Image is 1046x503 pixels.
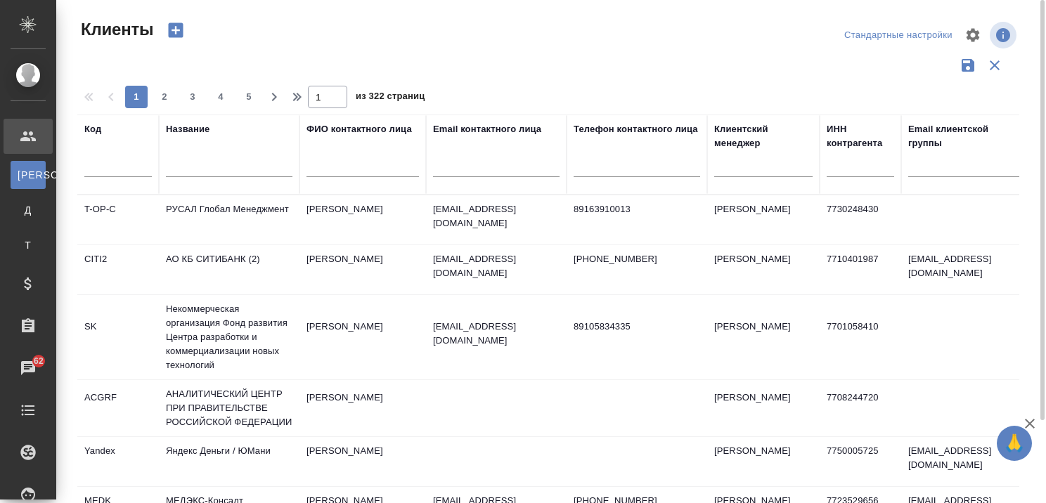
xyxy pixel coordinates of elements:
[820,437,901,486] td: 7750005725
[77,18,153,41] span: Клиенты
[153,90,176,104] span: 2
[356,88,425,108] span: из 322 страниц
[820,245,901,294] td: 7710401987
[955,52,981,79] button: Сохранить фильтры
[306,122,412,136] div: ФИО контактного лица
[181,90,204,104] span: 3
[159,380,299,436] td: АНАЛИТИЧЕСКИЙ ЦЕНТР ПРИ ПРАВИТЕЛЬСТВЕ РОССИЙСКОЙ ФЕДЕРАЦИИ
[299,313,426,362] td: [PERSON_NAME]
[433,122,541,136] div: Email контактного лица
[299,195,426,244] td: [PERSON_NAME]
[1002,429,1026,458] span: 🙏
[820,384,901,433] td: 7708244720
[159,245,299,294] td: АО КБ СИТИБАНК (2)
[77,384,159,433] td: ACGRF
[18,203,39,217] span: Д
[990,22,1019,48] span: Посмотреть информацию
[18,238,39,252] span: Т
[574,320,700,334] p: 89105834335
[841,25,956,46] div: split button
[908,122,1021,150] div: Email клиентской группы
[238,86,260,108] button: 5
[707,384,820,433] td: [PERSON_NAME]
[209,90,232,104] span: 4
[299,245,426,294] td: [PERSON_NAME]
[820,195,901,244] td: 7730248430
[159,195,299,244] td: РУСАЛ Глобал Менеджмент
[827,122,894,150] div: ИНН контрагента
[77,437,159,486] td: Yandex
[159,295,299,379] td: Некоммерческая организация Фонд развития Центра разработки и коммерциализации новых технологий
[153,86,176,108] button: 2
[159,18,193,42] button: Создать
[84,122,101,136] div: Код
[209,86,232,108] button: 4
[707,195,820,244] td: [PERSON_NAME]
[166,122,209,136] div: Название
[25,354,52,368] span: 62
[159,437,299,486] td: Яндекс Деньги / ЮМани
[299,384,426,433] td: [PERSON_NAME]
[707,245,820,294] td: [PERSON_NAME]
[707,313,820,362] td: [PERSON_NAME]
[77,245,159,294] td: CITI2
[714,122,813,150] div: Клиентский менеджер
[77,313,159,362] td: SK
[181,86,204,108] button: 3
[433,202,560,230] p: [EMAIL_ADDRESS][DOMAIN_NAME]
[997,426,1032,461] button: 🙏
[956,18,990,52] span: Настроить таблицу
[238,90,260,104] span: 5
[574,202,700,216] p: 89163910013
[820,313,901,362] td: 7701058410
[77,195,159,244] td: T-OP-C
[11,196,46,224] a: Д
[901,437,1028,486] td: [EMAIL_ADDRESS][DOMAIN_NAME]
[981,52,1008,79] button: Сбросить фильтры
[574,122,698,136] div: Телефон контактного лица
[11,231,46,259] a: Т
[18,168,39,182] span: [PERSON_NAME]
[299,437,426,486] td: [PERSON_NAME]
[433,320,560,348] p: [EMAIL_ADDRESS][DOMAIN_NAME]
[574,252,700,266] p: [PHONE_NUMBER]
[901,245,1028,294] td: [EMAIL_ADDRESS][DOMAIN_NAME]
[11,161,46,189] a: [PERSON_NAME]
[433,252,560,280] p: [EMAIL_ADDRESS][DOMAIN_NAME]
[4,351,53,386] a: 62
[707,437,820,486] td: [PERSON_NAME]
